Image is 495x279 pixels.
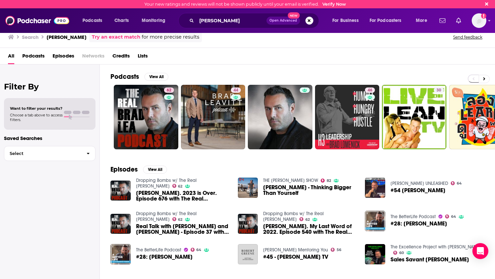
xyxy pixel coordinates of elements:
[472,13,486,28] span: Logged in as kimmiveritas
[110,72,168,81] a: PodcastsView All
[5,14,69,27] img: Podchaser - Follow, Share and Rate Podcasts
[197,15,266,26] input: Search podcasts, credits, & more...
[391,257,469,262] a: Sales Savant Brad Lea
[365,15,411,26] button: open menu
[4,146,95,161] button: Select
[263,211,324,222] a: Dropping Bombs w/ The Real Brad Lea
[112,51,130,64] a: Credits
[238,244,258,264] a: #45 - Brad Lea TV
[288,12,300,19] span: New
[436,87,441,94] span: 30
[368,87,372,94] span: 46
[4,151,81,156] span: Select
[136,190,230,202] span: [PERSON_NAME]. 2023 is Over. Episode 676 with The Real [PERSON_NAME] (TRBL)
[305,218,310,221] span: 62
[110,72,139,81] h2: Podcasts
[82,16,102,25] span: Podcasts
[22,51,45,64] a: Podcasts
[391,257,469,262] span: Sales Savant [PERSON_NAME]
[457,182,462,185] span: 64
[451,215,456,218] span: 64
[481,13,486,19] svg: Email not verified
[337,248,341,251] span: 56
[411,15,435,26] button: open menu
[332,16,359,25] span: For Business
[321,179,331,183] a: 82
[263,185,357,196] span: [PERSON_NAME] - Thinking Bigger Than Yourself
[138,51,148,64] a: Lists
[164,87,174,93] a: 62
[181,85,246,149] a: 44
[266,17,300,25] button: Open AdvancedNew
[365,211,385,231] img: #28: Brad Lea
[263,254,328,260] a: #45 - Brad Lea TV
[437,15,448,26] a: Show notifications dropdown
[238,214,258,234] img: Brad Lea. My Last Word of 2022. Episode 540 with The Real Brad Lea (TRBL)
[327,179,331,182] span: 82
[136,223,230,235] span: Real Talk with [PERSON_NAME] and [PERSON_NAME] - Episode 37 with The Real [PERSON_NAME] (TRBL). G...
[92,33,140,41] a: Try an exact match
[137,15,174,26] button: open menu
[110,165,167,174] a: EpisodesView All
[263,247,328,253] a: Robert Greene Mentoring You
[185,13,325,28] div: Search podcasts, credits, & more...
[365,87,375,93] a: 46
[136,247,181,253] a: The BetterLife Podcast
[136,178,197,189] a: Dropping Bombs w/ The Real Brad Lea
[393,251,404,255] a: 60
[110,165,138,174] h2: Episodes
[196,248,201,251] span: 64
[110,181,131,201] img: Brad Lea. 2023 is Over. Episode 676 with The Real Brad Lea (TRBL)
[78,15,111,26] button: open menu
[136,254,193,260] a: #28: Brad Lea
[365,178,385,198] img: #54 BRAD LEA
[370,16,402,25] span: For Podcasters
[22,34,39,40] h3: Search
[136,223,230,235] a: Real Talk with Grant Cardone and Brad Lea - Episode 37 with The Real Brad Lea (TRBL). Guest: Gran...
[53,51,74,64] a: Episodes
[315,85,380,149] a: 46
[136,254,193,260] span: #28: [PERSON_NAME]
[391,214,436,219] a: The BetterLife Podcast
[472,243,488,259] div: Open Intercom Messenger
[399,251,404,254] span: 60
[82,51,104,64] span: Networks
[299,217,310,221] a: 62
[453,15,464,26] a: Show notifications dropdown
[234,87,238,94] span: 44
[143,166,167,174] button: View All
[144,73,168,81] button: View All
[391,188,445,193] span: #54 [PERSON_NAME]
[391,188,445,193] a: #54 BRAD LEA
[8,51,14,64] span: All
[382,85,446,149] a: 30
[269,19,297,22] span: Open Advanced
[445,214,456,218] a: 64
[263,223,357,235] a: Brad Lea. My Last Word of 2022. Episode 540 with The Real Brad Lea (TRBL)
[238,178,258,198] img: Brad Lea - Thinking Bigger Than Yourself
[328,15,367,26] button: open menu
[136,211,197,222] a: Dropping Bombs w/ The Real Brad Lea
[451,34,484,40] button: Send feedback
[4,135,95,141] p: Saved Searches
[191,248,202,252] a: 64
[110,214,131,234] img: Real Talk with Grant Cardone and Brad Lea - Episode 37 with The Real Brad Lea (TRBL). Guest: Gran...
[391,221,447,226] a: #28: Brad Lea
[322,2,346,7] a: Verify Now
[47,34,86,40] h3: [PERSON_NAME]
[263,254,328,260] span: #45 - [PERSON_NAME] TV
[114,85,178,149] a: 62
[110,244,131,264] img: #28: Brad Lea
[142,33,199,41] span: for more precise results
[365,244,385,264] img: Sales Savant Brad Lea
[263,185,357,196] a: Brad Lea - Thinking Bigger Than Yourself
[263,223,357,235] span: [PERSON_NAME]. My Last Word of 2022. Episode 540 with The Real [PERSON_NAME] (TRBL)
